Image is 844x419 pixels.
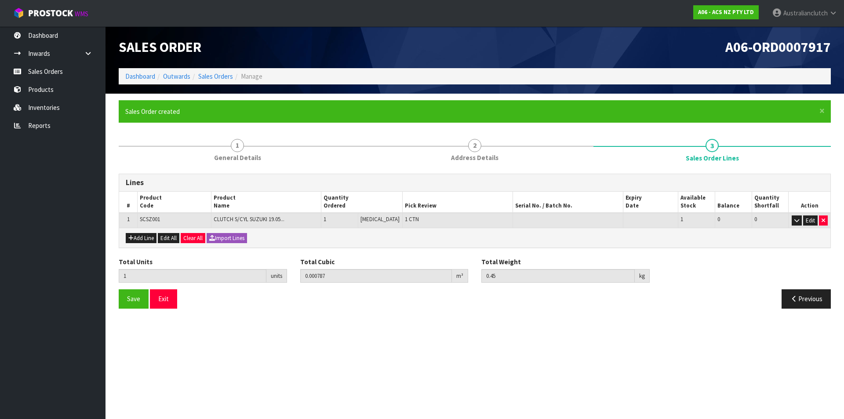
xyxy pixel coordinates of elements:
th: # [119,192,138,213]
small: WMS [75,10,88,18]
label: Total Weight [481,257,521,266]
input: Total Weight [481,269,635,283]
span: 1 [231,139,244,152]
label: Total Cubic [300,257,335,266]
div: m³ [452,269,468,283]
label: Total Units [119,257,153,266]
a: Outwards [163,72,190,80]
span: 1 [127,215,130,223]
span: CLUTCH S/CYL SUZUKI 19.05... [214,215,284,223]
span: Sales Order [119,38,201,56]
span: 1 [680,215,683,223]
span: Sales Order Lines [686,153,739,163]
a: Sales Orders [198,72,233,80]
input: Total Units [119,269,266,283]
h3: Lines [126,179,824,187]
th: Available Stock [678,192,715,213]
span: 3 [706,139,719,152]
th: Product Name [211,192,321,213]
button: Previous [782,289,831,308]
input: Total Cubic [300,269,452,283]
button: Import Lines [207,233,247,244]
th: Quantity Shortfall [752,192,789,213]
button: Save [119,289,149,308]
span: 0 [754,215,757,223]
span: 2 [468,139,481,152]
span: General Details [214,153,261,162]
span: Australianclutch [783,9,828,17]
span: A06-ORD0007917 [725,38,831,56]
span: Sales Order created [125,107,180,116]
th: Action [789,192,830,213]
span: 1 [324,215,326,223]
span: 1 CTN [405,215,419,223]
img: cube-alt.png [13,7,24,18]
span: ProStock [28,7,73,19]
span: SCSZ001 [140,215,160,223]
span: 0 [717,215,720,223]
button: Edit [803,215,818,226]
button: Exit [150,289,177,308]
div: units [266,269,287,283]
th: Expiry Date [623,192,678,213]
button: Clear All [181,233,205,244]
span: Address Details [451,153,498,162]
span: Sales Order Lines [119,167,831,315]
th: Serial No. / Batch No. [513,192,623,213]
div: kg [635,269,650,283]
a: Dashboard [125,72,155,80]
button: Add Line [126,233,156,244]
span: Manage [241,72,262,80]
span: [MEDICAL_DATA] [360,215,400,223]
th: Quantity Ordered [321,192,403,213]
th: Pick Review [403,192,513,213]
strong: A06 - ACS NZ PTY LTD [698,8,754,16]
th: Product Code [138,192,211,213]
button: Edit All [158,233,179,244]
span: Save [127,295,140,303]
span: × [819,105,825,117]
th: Balance [715,192,752,213]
